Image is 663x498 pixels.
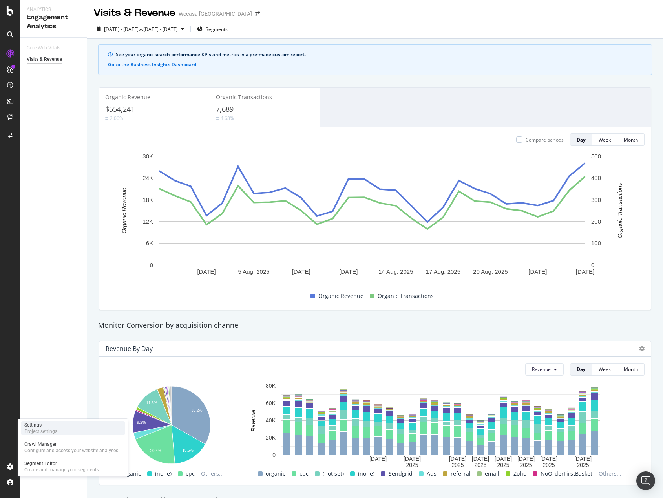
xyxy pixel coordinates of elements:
text: 2025 [406,462,418,468]
svg: A chart. [106,152,639,288]
div: Crawl Manager [24,441,118,447]
div: Create and manage your segments [24,467,99,473]
button: Week [592,363,617,376]
span: $554,241 [105,104,135,114]
div: Visits & Revenue [27,55,62,64]
text: [DATE] [574,456,592,462]
div: Day [577,366,586,373]
div: Monitor Conversion by acquisition channel [94,320,656,331]
span: Organic Revenue [318,291,363,301]
text: 2025 [452,462,464,468]
text: 9.2% [137,420,146,425]
text: 400 [591,174,601,181]
text: 24K [142,174,153,181]
a: SettingsProject settings [21,421,125,435]
text: [DATE] [495,456,512,462]
text: 0 [272,452,276,458]
span: (not set) [323,469,344,478]
text: [DATE] [472,456,489,462]
text: 0 [591,262,594,268]
text: 2025 [543,462,555,468]
div: Core Web Vitals [27,44,60,52]
text: 40K [266,417,276,423]
span: cpc [300,469,309,478]
span: Others... [595,469,625,478]
div: Engagement Analytics [27,13,80,31]
text: 2025 [497,462,510,468]
span: Sendgrid [389,469,413,478]
a: Core Web Vitals [27,44,68,52]
text: 60K [266,400,276,406]
div: Configure and access your website analyses [24,447,118,454]
text: Revenue [250,409,257,431]
div: Month [624,136,638,143]
text: 2025 [520,462,532,468]
div: Analytics [27,6,80,13]
div: arrow-right-arrow-left [255,11,260,16]
text: [DATE] [449,456,466,462]
text: 18K [142,196,153,203]
div: Open Intercom Messenger [636,471,655,490]
div: 4.68% [221,115,234,122]
div: Compare periods [526,136,564,143]
text: [DATE] [404,456,421,462]
text: 17 Aug. 2025 [426,268,460,275]
div: Project settings [24,428,57,434]
text: 5 Aug. 2025 [238,268,270,275]
div: Month [624,366,638,373]
text: 33.2% [191,408,202,413]
div: Settings [24,422,57,428]
div: info banner [98,44,652,75]
span: (none) [358,469,374,478]
text: 200 [591,218,601,225]
span: referral [451,469,471,478]
span: Organic Transactions [378,291,434,301]
span: [DATE] - [DATE] [104,26,139,33]
button: Day [570,363,592,376]
span: (none) [155,469,172,478]
span: vs [DATE] - [DATE] [139,26,178,33]
button: Day [570,133,592,146]
text: 12K [142,218,153,225]
button: Segments [194,23,231,35]
span: Zoho [513,469,526,478]
text: [DATE] [339,268,358,275]
a: Crawl ManagerConfigure and access your website analyses [21,440,125,454]
text: [DATE] [292,268,310,275]
button: [DATE] - [DATE]vs[DATE] - [DATE] [93,23,187,35]
text: [DATE] [528,268,547,275]
div: Week [599,136,611,143]
a: Visits & Revenue [27,55,81,64]
div: See your organic search performance KPIs and metrics in a pre-made custom report. [116,51,642,58]
text: 20K [266,434,276,441]
text: 2025 [577,462,589,468]
text: 80K [266,383,276,389]
span: email [485,469,499,478]
text: 6K [146,240,153,247]
div: 2.06% [110,115,123,122]
text: [DATE] [197,268,216,275]
text: 300 [591,196,601,203]
svg: A chart. [241,382,640,469]
div: Wecasa [GEOGRAPHIC_DATA] [179,10,252,18]
button: Revenue [525,363,564,376]
text: 30K [142,153,153,160]
text: 20.4% [150,449,161,453]
span: Others... [198,469,227,478]
span: organic [266,469,285,478]
svg: A chart. [106,382,237,469]
span: Organic Revenue [105,93,150,101]
text: [DATE] [540,456,557,462]
img: Equal [105,117,108,120]
span: Revenue [532,366,551,373]
text: 15.5% [182,448,193,453]
span: Organic Transactions [216,93,272,101]
text: 14 Aug. 2025 [378,268,413,275]
img: Equal [216,117,219,120]
span: cpc [186,469,195,478]
text: 0 [150,262,153,268]
text: [DATE] [576,268,594,275]
text: Organic Revenue [121,188,127,234]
